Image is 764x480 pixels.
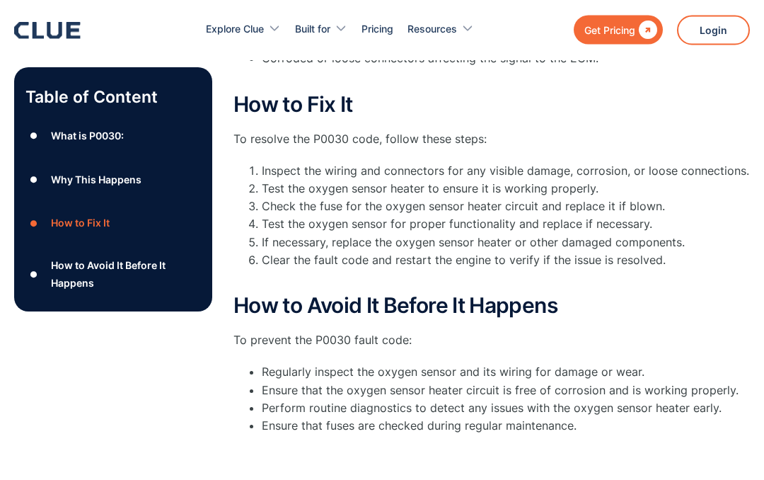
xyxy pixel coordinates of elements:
[25,263,42,285] div: ●
[25,125,201,147] a: ●What is P0030:
[25,86,201,108] p: Table of Content
[25,125,42,147] div: ●
[262,400,750,418] li: Perform routine diagnostics to detect any issues with the oxygen sensor heater early.
[262,418,750,435] li: Ensure that fuses are checked during regular maintenance.
[635,21,657,39] div: 
[407,7,457,52] div: Resources
[25,212,42,234] div: ●
[51,215,110,232] div: How to Fix It
[262,234,750,252] li: If necessary, replace the oxygen sensor heater or other damaged components.
[262,382,750,400] li: Ensure that the oxygen sensor heater circuit is free of corrosion and is working properly.
[295,7,347,52] div: Built for
[233,93,750,117] h2: How to Fix It
[51,127,124,144] div: What is P0030:
[25,169,42,190] div: ●
[51,256,201,292] div: How to Avoid It Before It Happens
[262,50,750,86] li: Corroded or loose connectors affecting the signal to the ECM.
[574,16,663,45] a: Get Pricing
[262,198,750,216] li: Check the fuse for the oxygen sensor heater circuit and replace it if blown.
[262,216,750,234] li: Test the oxygen sensor for proper functionality and replace if necessary.
[584,21,635,39] div: Get Pricing
[262,364,750,382] li: Regularly inspect the oxygen sensor and its wiring for damage or wear.
[295,7,330,52] div: Built for
[262,252,750,287] li: Clear the fault code and restart the engine to verify if the issue is resolved.
[407,7,474,52] div: Resources
[233,131,750,149] p: To resolve the P0030 code, follow these steps:
[677,16,750,45] a: Login
[262,163,750,181] li: Inspect the wiring and connectors for any visible damage, corrosion, or loose connections.
[233,332,750,350] p: To prevent the P0030 fault code:
[206,7,264,52] div: Explore Clue
[25,169,201,190] a: ●Why This Happens
[206,7,281,52] div: Explore Clue
[361,7,393,52] a: Pricing
[262,181,750,198] li: Test the oxygen sensor heater to ensure it is working properly.
[233,295,750,318] h2: How to Avoid It Before It Happens
[25,212,201,234] a: ●How to Fix It
[51,171,141,188] div: Why This Happens
[25,256,201,292] a: ●How to Avoid It Before It Happens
